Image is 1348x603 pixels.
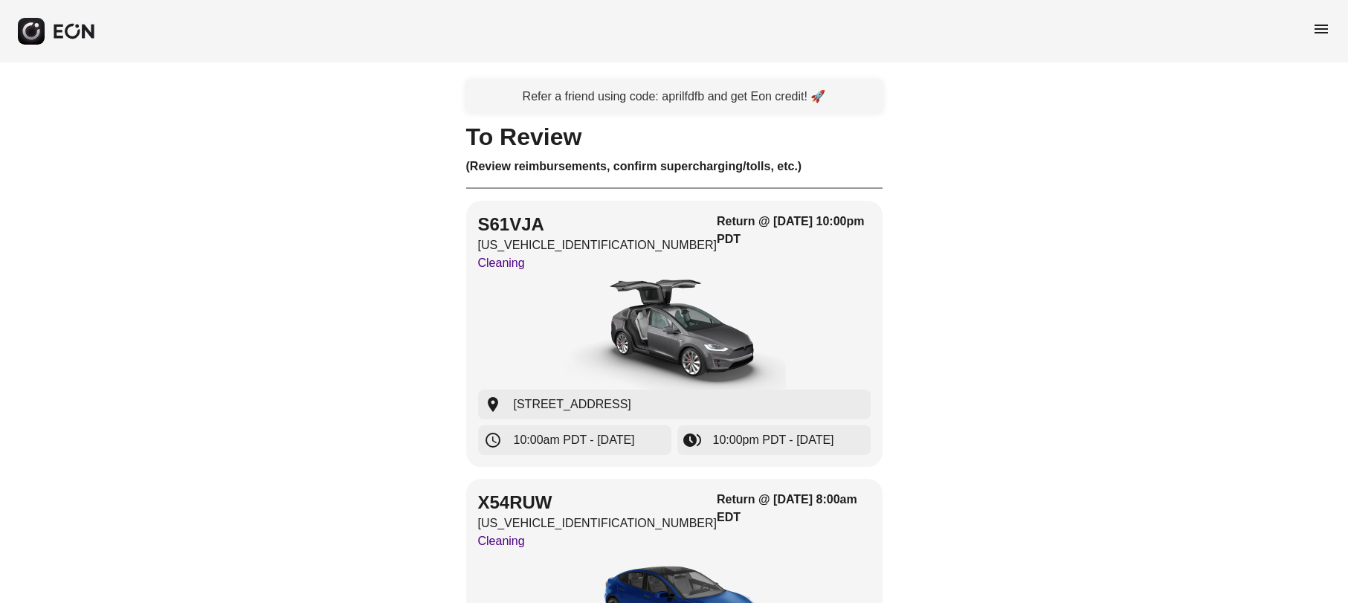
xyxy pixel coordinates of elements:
span: [STREET_ADDRESS] [514,396,631,413]
p: [US_VEHICLE_IDENTIFICATION_NUMBER] [478,236,717,254]
h3: Return @ [DATE] 8:00am EDT [717,491,870,526]
span: 10:00pm PDT - [DATE] [713,431,834,449]
span: 10:00am PDT - [DATE] [514,431,635,449]
img: car [563,278,786,390]
span: browse_gallery [683,431,701,449]
h1: To Review [466,128,883,146]
p: [US_VEHICLE_IDENTIFICATION_NUMBER] [478,515,717,532]
span: menu [1312,20,1330,38]
h3: Return @ [DATE] 10:00pm PDT [717,213,870,248]
span: location_on [484,396,502,413]
button: S61VJA[US_VEHICLE_IDENTIFICATION_NUMBER]CleaningReturn @ [DATE] 10:00pm PDTcar[STREET_ADDRESS]10:... [466,201,883,467]
h2: S61VJA [478,213,717,236]
h3: (Review reimbursements, confirm supercharging/tolls, etc.) [466,158,883,175]
p: Cleaning [478,532,717,550]
span: schedule [484,431,502,449]
p: Cleaning [478,254,717,272]
a: Refer a friend using code: aprilfdfb and get Eon credit! 🚀 [466,80,883,113]
h2: X54RUW [478,491,717,515]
